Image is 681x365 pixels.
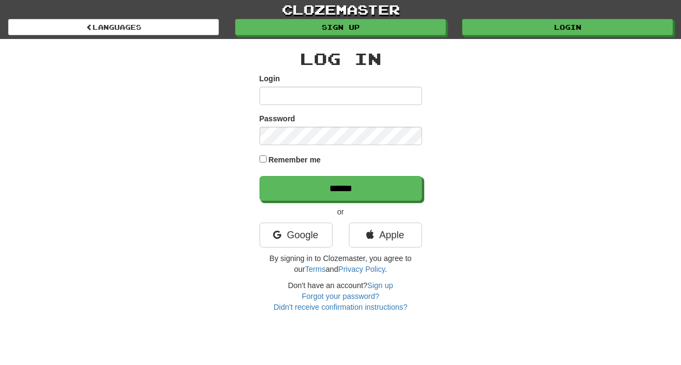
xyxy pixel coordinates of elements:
a: Languages [8,19,219,35]
a: Login [462,19,673,35]
p: or [260,206,422,217]
a: Terms [305,265,326,273]
a: Didn't receive confirmation instructions? [274,303,407,311]
h2: Log In [260,50,422,68]
p: By signing in to Clozemaster, you agree to our and . [260,253,422,275]
a: Google [260,223,333,247]
div: Don't have an account? [260,280,422,312]
a: Privacy Policy [338,265,385,273]
label: Login [260,73,280,84]
a: Sign up [367,281,393,290]
a: Apple [349,223,422,247]
a: Sign up [235,19,446,35]
label: Password [260,113,295,124]
label: Remember me [268,154,321,165]
a: Forgot your password? [302,292,379,301]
